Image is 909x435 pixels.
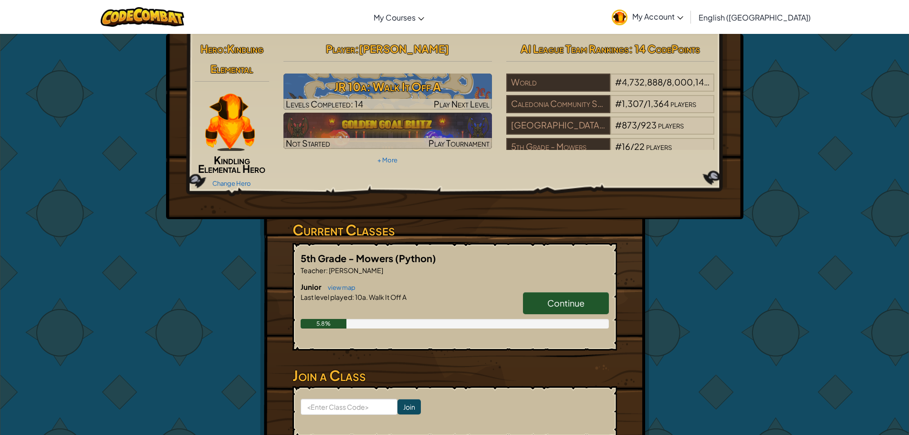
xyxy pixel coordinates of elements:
[428,138,490,149] span: Play Tournament
[328,266,383,275] span: [PERSON_NAME]
[506,104,715,115] a: Caledonia Community Schools#1,307/1,364players
[547,297,585,308] span: Continue
[198,153,265,175] span: Kindling Elemental Hero
[615,141,622,152] span: #
[434,98,490,109] span: Play Next Level
[352,293,354,301] span: :
[667,76,710,87] span: 8,000,146
[646,141,672,152] span: players
[301,266,326,275] span: Teacher
[658,119,684,130] span: players
[301,282,323,291] span: Junior
[301,319,347,329] div: 5.8%
[210,42,263,75] span: Kindling Elemental
[607,2,688,32] a: My Account
[301,293,352,301] span: Last level played
[622,76,663,87] span: 4,732,888
[301,399,397,415] input: <Enter Class Code>
[710,76,736,87] span: players
[374,12,416,22] span: My Courses
[283,74,492,110] a: Play Next Level
[629,42,700,55] span: : 14 CodePoints
[612,10,627,25] img: avatar
[369,4,429,30] a: My Courses
[521,42,629,55] span: AI League Team Rankings
[223,42,227,55] span: :
[622,98,644,109] span: 1,307
[283,76,492,97] h3: JR 10a: Walk It Off A
[359,42,449,55] span: [PERSON_NAME]
[323,284,355,291] a: view map
[293,219,617,241] h3: Current Classes
[283,74,492,110] img: JR 10a: Walk It Off A
[212,180,251,187] a: Change Hero
[283,113,492,149] a: Not StartedPlay Tournament
[615,119,622,130] span: #
[506,147,715,158] a: 5th Grade - Mowers#16/22players
[326,266,328,275] span: :
[644,98,648,109] span: /
[301,252,395,264] span: 5th Grade - Mowers
[286,138,330,149] span: Not Started
[397,399,421,414] input: Join
[637,119,641,130] span: /
[506,117,610,135] div: [GEOGRAPHIC_DATA][PERSON_NAME]
[506,83,715,94] a: World#4,732,888/8,000,146players
[634,141,645,152] span: 22
[648,98,669,109] span: 1,364
[395,252,436,264] span: (Python)
[326,42,355,55] span: Player
[355,42,359,55] span: :
[630,141,634,152] span: /
[699,12,811,22] span: English ([GEOGRAPHIC_DATA])
[615,76,622,87] span: #
[622,141,630,152] span: 16
[283,113,492,149] img: Golden Goal
[354,293,368,301] span: 10a.
[286,98,363,109] span: Levels Completed: 14
[377,156,397,164] a: + More
[622,119,637,130] span: 873
[506,95,610,113] div: Caledonia Community Schools
[694,4,815,30] a: English ([GEOGRAPHIC_DATA])
[615,98,622,109] span: #
[663,76,667,87] span: /
[205,94,255,151] img: KindlingElementalPaperDoll.png
[506,74,610,92] div: World
[368,293,407,301] span: Walk It Off A
[506,138,610,156] div: 5th Grade - Mowers
[670,98,696,109] span: players
[200,42,223,55] span: Hero
[641,119,657,130] span: 923
[632,11,683,21] span: My Account
[101,7,184,27] img: CodeCombat logo
[506,126,715,137] a: [GEOGRAPHIC_DATA][PERSON_NAME]#873/923players
[293,365,617,386] h3: Join a Class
